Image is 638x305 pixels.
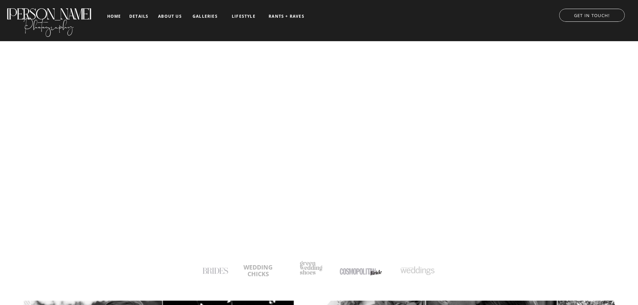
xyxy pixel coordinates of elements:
a: details [129,14,148,18]
h2: TELLING YOUR LOVE STORY [137,162,501,180]
a: about us [156,14,184,19]
a: galleries [191,14,219,19]
b: WEDDING CHICKS [243,263,273,278]
a: home [106,14,122,18]
a: Photography [6,13,92,35]
a: RANTS + RAVES [268,14,305,19]
h3: DOCUMENTARY-STYLE PHOTOGRAPHY WITH A TOUCH OF EDITORIAL FLAIR [224,182,414,189]
a: [PERSON_NAME] [6,5,92,16]
a: GET IN TOUCH! [552,11,631,18]
h1: LUXURY WEDDING PHOTOGRAPHER based in [GEOGRAPHIC_DATA] [US_STATE] [191,147,448,185]
a: LIFESTYLE [227,14,261,19]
